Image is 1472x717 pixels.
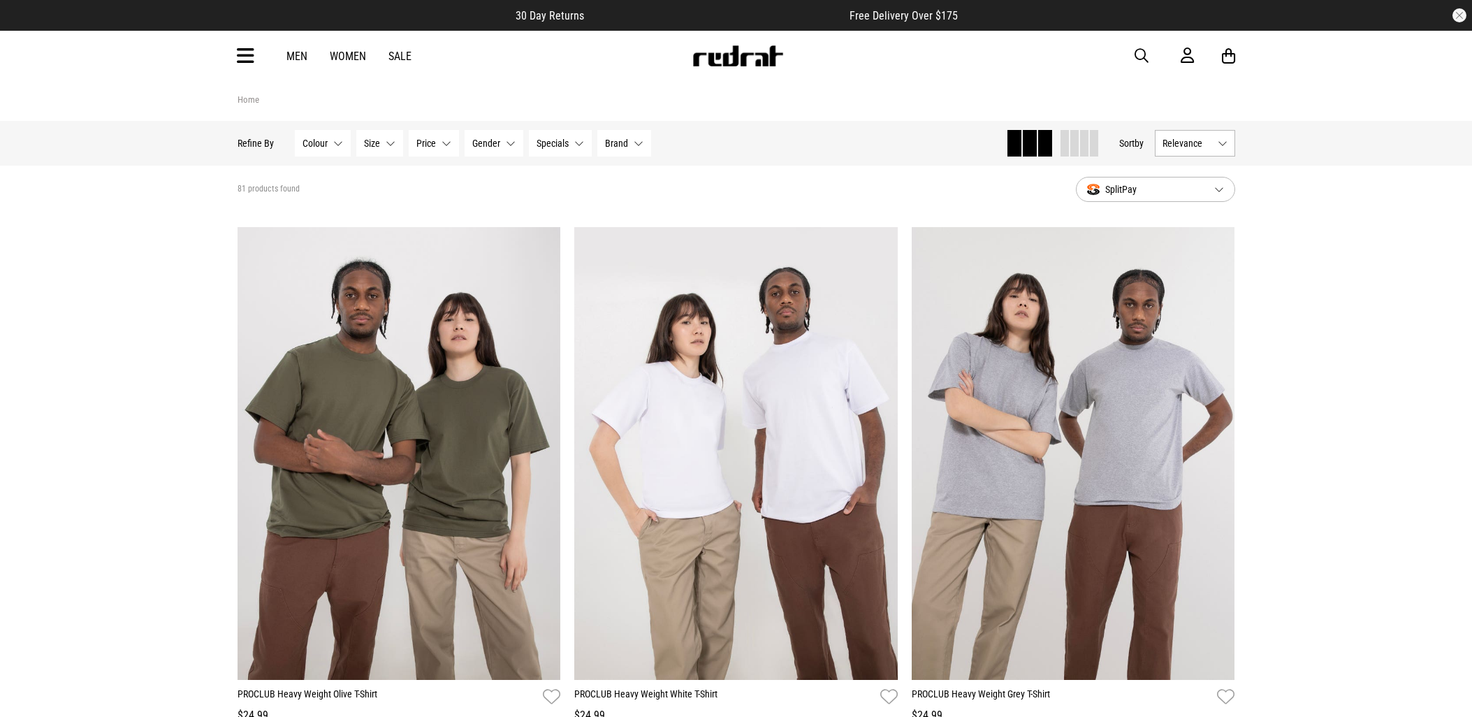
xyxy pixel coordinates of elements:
[465,130,523,157] button: Gender
[1076,177,1235,202] button: SplitPay
[692,45,784,66] img: Redrat logo
[286,50,307,63] a: Men
[416,138,436,149] span: Price
[238,687,538,707] a: PROCLUB Heavy Weight Olive T-Shirt
[529,130,592,157] button: Specials
[364,138,380,149] span: Size
[303,138,328,149] span: Colour
[1119,135,1144,152] button: Sortby
[295,130,351,157] button: Colour
[912,687,1212,707] a: PROCLUB Heavy Weight Grey T-Shirt
[472,138,500,149] span: Gender
[574,687,875,707] a: PROCLUB Heavy Weight White T-Shirt
[238,94,259,105] a: Home
[238,184,300,195] span: 81 products found
[238,227,561,680] img: Proclub Heavy Weight Olive T-shirt in Green
[356,130,403,157] button: Size
[388,50,411,63] a: Sale
[1155,130,1235,157] button: Relevance
[537,138,569,149] span: Specials
[850,9,958,22] span: Free Delivery Over $175
[1135,138,1144,149] span: by
[612,8,822,22] iframe: Customer reviews powered by Trustpilot
[1087,181,1203,198] span: SplitPay
[1087,184,1100,196] img: splitpay-icon.png
[574,227,898,680] img: Proclub Heavy Weight White T-shirt in White
[516,9,584,22] span: 30 Day Returns
[912,227,1235,680] img: Proclub Heavy Weight Grey T-shirt in Grey
[330,50,366,63] a: Women
[597,130,651,157] button: Brand
[1163,138,1212,149] span: Relevance
[238,138,274,149] p: Refine By
[409,130,459,157] button: Price
[605,138,628,149] span: Brand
